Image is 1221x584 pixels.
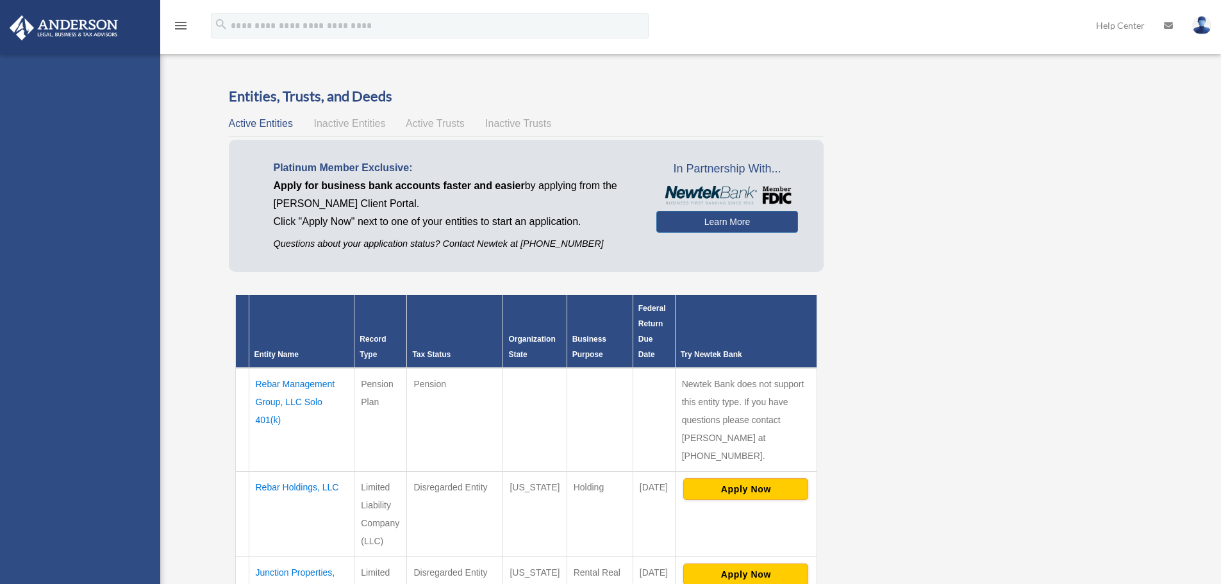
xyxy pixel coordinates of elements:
p: Questions about your application status? Contact Newtek at [PHONE_NUMBER] [274,236,637,252]
th: Tax Status [407,295,503,368]
span: Inactive Trusts [485,118,551,129]
button: Apply Now [683,478,808,500]
td: Rebar Management Group, LLC Solo 401(k) [249,368,354,472]
td: Limited Liability Company (LLC) [354,471,407,556]
h3: Entities, Trusts, and Deeds [229,87,824,106]
th: Organization State [503,295,567,368]
td: [US_STATE] [503,471,567,556]
td: Holding [567,471,633,556]
span: Active Trusts [406,118,465,129]
img: NewtekBankLogoSM.png [663,186,792,205]
i: search [214,17,228,31]
p: Platinum Member Exclusive: [274,159,637,177]
img: User Pic [1192,16,1211,35]
th: Business Purpose [567,295,633,368]
td: Pension Plan [354,368,407,472]
span: Apply for business bank accounts faster and easier [274,180,525,191]
a: Learn More [656,211,798,233]
td: Disregarded Entity [407,471,503,556]
span: In Partnership With... [656,159,798,179]
td: Pension [407,368,503,472]
span: Active Entities [229,118,293,129]
td: [DATE] [633,471,675,556]
th: Record Type [354,295,407,368]
i: menu [173,18,188,33]
a: menu [173,22,188,33]
th: Federal Return Due Date [633,295,675,368]
p: by applying from the [PERSON_NAME] Client Portal. [274,177,637,213]
th: Entity Name [249,295,354,368]
span: Inactive Entities [313,118,385,129]
td: Newtek Bank does not support this entity type. If you have questions please contact [PERSON_NAME]... [675,368,817,472]
td: Rebar Holdings, LLC [249,471,354,556]
img: Anderson Advisors Platinum Portal [6,15,122,40]
p: Click "Apply Now" next to one of your entities to start an application. [274,213,637,231]
div: Try Newtek Bank [681,347,812,362]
